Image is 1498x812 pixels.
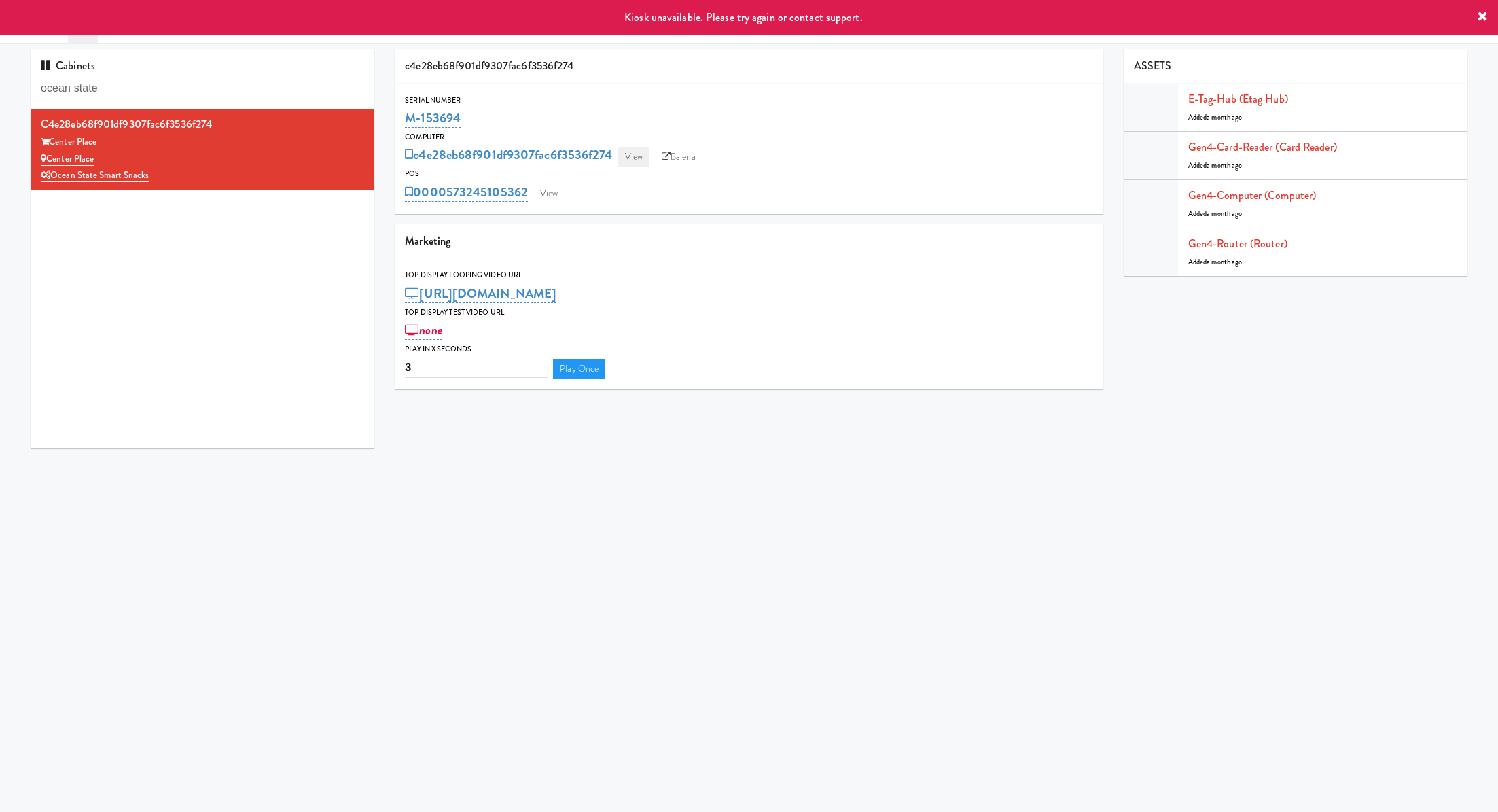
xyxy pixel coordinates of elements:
[1188,91,1288,107] a: E-tag-hub (Etag Hub)
[1188,160,1243,171] span: Added
[41,76,364,101] input: Search cabinets
[405,306,1092,319] div: Top Display Test Video Url
[1188,139,1337,155] a: Gen4-card-reader (Card Reader)
[1188,112,1243,122] span: Added
[1188,257,1243,267] span: Added
[41,58,95,73] span: Cabinets
[1188,188,1316,203] a: Gen4-computer (Computer)
[1207,112,1242,122] span: a month ago
[533,183,565,204] a: View
[405,321,442,340] a: none
[405,233,450,249] span: Marketing
[405,130,1092,144] div: Computer
[624,10,863,25] span: Kiosk unavailable. Please try again or contact support.
[1207,209,1242,219] span: a month ago
[41,114,364,135] div: c4e28eb68f901df9307fac6f3536f274
[405,342,1092,356] div: Play in X seconds
[405,94,1092,107] div: Serial Number
[618,147,649,167] a: View
[553,359,605,379] a: Play Once
[405,109,461,128] a: M-153694
[41,169,149,182] a: Ocean State Smart Snacks
[405,268,1092,282] div: Top Display Looping Video Url
[655,147,702,167] a: Balena
[31,109,374,190] li: c4e28eb68f901df9307fac6f3536f274Center Place Center PlaceOcean State Smart Snacks
[1207,257,1242,267] span: a month ago
[41,152,94,166] a: Center Place
[405,284,556,303] a: [URL][DOMAIN_NAME]
[41,134,364,151] div: Center Place
[405,167,1092,181] div: POS
[1188,236,1287,251] a: Gen4-router (Router)
[395,49,1103,84] div: c4e28eb68f901df9307fac6f3536f274
[405,145,612,164] a: c4e28eb68f901df9307fac6f3536f274
[1134,58,1172,73] span: ASSETS
[1207,160,1242,171] span: a month ago
[1188,209,1243,219] span: Added
[405,183,528,202] a: 0000573245105362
